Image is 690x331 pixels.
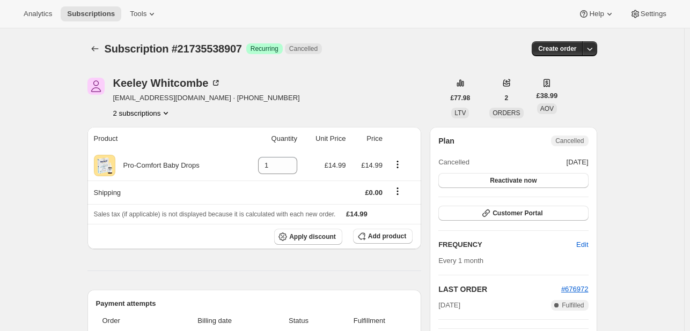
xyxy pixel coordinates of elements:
span: Keeley Whitcombe [87,78,105,95]
span: Edit [576,239,588,250]
span: Fulfillment [333,315,407,326]
span: AOV [540,105,554,112]
span: Sales tax (if applicable) is not displayed because it is calculated with each new order. [94,210,336,218]
button: Help [572,6,621,21]
span: £77.98 [451,94,471,102]
span: Cancelled [289,44,318,53]
button: Subscriptions [87,41,102,56]
span: Fulfilled [562,301,584,310]
span: Apply discount [289,232,336,241]
span: Subscriptions [67,10,115,18]
button: Analytics [17,6,58,21]
span: Tools [130,10,146,18]
span: Analytics [24,10,52,18]
h2: Plan [438,136,454,146]
span: £0.00 [365,189,383,197]
span: Create order [538,44,576,53]
button: Product actions [113,108,172,118]
button: Subscriptions [61,6,121,21]
span: Cancelled [438,157,469,168]
span: LTV [454,109,466,117]
span: £14.99 [325,161,346,169]
button: Edit [570,236,594,253]
span: Every 1 month [438,257,483,265]
span: [DATE] [438,300,460,311]
span: Add product [368,232,406,240]
span: Status [271,315,326,326]
button: 2 [498,91,515,106]
button: #676972 [561,284,589,295]
button: Reactivate now [438,173,588,188]
a: #676972 [561,285,589,293]
span: Recurring [251,44,278,53]
button: Customer Portal [438,206,588,221]
h2: LAST ORDER [438,284,561,295]
span: Help [589,10,604,18]
span: Customer Portal [493,209,542,217]
h2: Payment attempts [96,298,413,309]
img: product img [94,155,115,176]
div: Pro-Comfort Baby Drops [115,160,200,171]
th: Shipping [87,180,240,204]
span: Subscription #21735538907 [105,43,242,55]
span: [EMAIL_ADDRESS][DOMAIN_NAME] · [PHONE_NUMBER] [113,93,300,103]
button: £77.98 [444,91,477,106]
button: Tools [123,6,164,21]
button: Settings [623,6,673,21]
span: Settings [641,10,666,18]
span: £14.99 [361,161,383,169]
button: Create order [532,41,583,56]
button: Shipping actions [389,185,406,197]
th: Quantity [240,127,300,151]
th: Product [87,127,240,151]
span: Cancelled [555,137,584,145]
span: ORDERS [493,109,520,117]
th: Unit Price [300,127,349,151]
span: £14.99 [346,210,368,218]
span: Reactivate now [490,176,537,185]
div: Keeley Whitcombe [113,78,222,88]
button: Apply discount [274,229,342,245]
button: Add product [353,229,413,244]
th: Price [349,127,386,151]
span: [DATE] [567,157,589,168]
span: 2 [505,94,509,102]
h2: FREQUENCY [438,239,576,250]
span: £38.99 [537,91,558,101]
button: Product actions [389,159,406,170]
span: Billing date [165,315,265,326]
